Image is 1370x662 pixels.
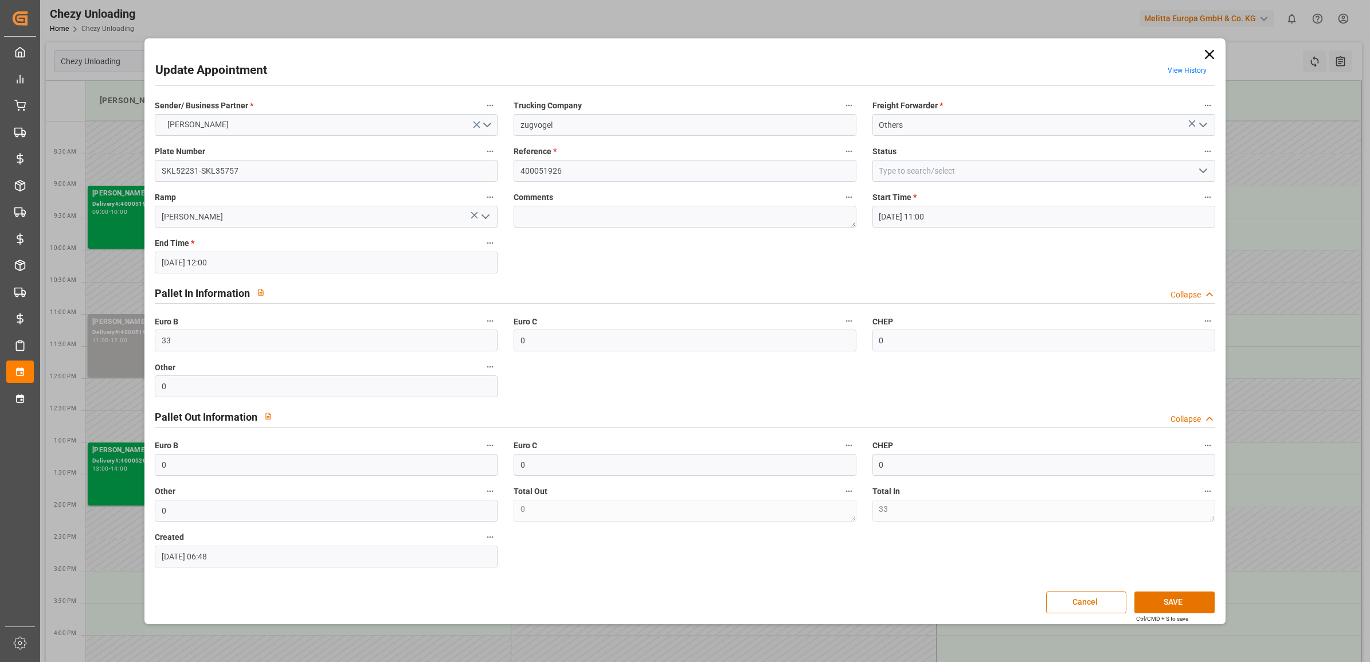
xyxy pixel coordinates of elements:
[155,146,205,158] span: Plate Number
[155,285,250,301] h2: Pallet In Information
[1168,66,1207,75] a: View History
[1171,413,1201,425] div: Collapse
[514,191,553,203] span: Comments
[483,530,498,545] button: Created
[1200,190,1215,205] button: Start Time *
[155,237,194,249] span: End Time
[872,160,1215,182] input: Type to search/select
[483,236,498,250] button: End Time *
[155,61,267,80] h2: Update Appointment
[1200,144,1215,159] button: Status
[476,208,494,226] button: open menu
[872,485,900,498] span: Total In
[1200,98,1215,113] button: Freight Forwarder *
[841,190,856,205] button: Comments
[483,98,498,113] button: Sender/ Business Partner *
[155,206,498,228] input: Type to search/select
[514,100,582,112] span: Trucking Company
[872,440,893,452] span: CHEP
[1200,314,1215,328] button: CHEP
[1136,614,1188,623] div: Ctrl/CMD + S to save
[483,484,498,499] button: Other
[1134,592,1215,613] button: SAVE
[841,144,856,159] button: Reference *
[514,440,537,452] span: Euro C
[1200,438,1215,453] button: CHEP
[514,485,547,498] span: Total Out
[483,438,498,453] button: Euro B
[250,281,272,303] button: View description
[155,100,253,112] span: Sender/ Business Partner
[155,485,175,498] span: Other
[155,546,498,567] input: DD.MM.YYYY HH:MM
[155,409,257,425] h2: Pallet Out Information
[872,500,1215,522] textarea: 33
[841,484,856,499] button: Total Out
[483,144,498,159] button: Plate Number
[872,316,893,328] span: CHEP
[872,100,943,112] span: Freight Forwarder
[514,316,537,328] span: Euro C
[155,362,175,374] span: Other
[155,114,498,136] button: open menu
[841,98,856,113] button: Trucking Company
[483,359,498,374] button: Other
[1193,116,1211,134] button: open menu
[1171,289,1201,301] div: Collapse
[155,316,178,328] span: Euro B
[872,191,917,203] span: Start Time
[155,440,178,452] span: Euro B
[162,119,234,131] span: [PERSON_NAME]
[257,405,279,427] button: View description
[155,191,176,203] span: Ramp
[841,314,856,328] button: Euro C
[1046,592,1126,613] button: Cancel
[841,438,856,453] button: Euro C
[872,206,1215,228] input: DD.MM.YYYY HH:MM
[872,146,897,158] span: Status
[514,500,856,522] textarea: 0
[483,314,498,328] button: Euro B
[155,252,498,273] input: DD.MM.YYYY HH:MM
[483,190,498,205] button: Ramp
[1200,484,1215,499] button: Total In
[155,531,184,543] span: Created
[1193,162,1211,180] button: open menu
[514,146,557,158] span: Reference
